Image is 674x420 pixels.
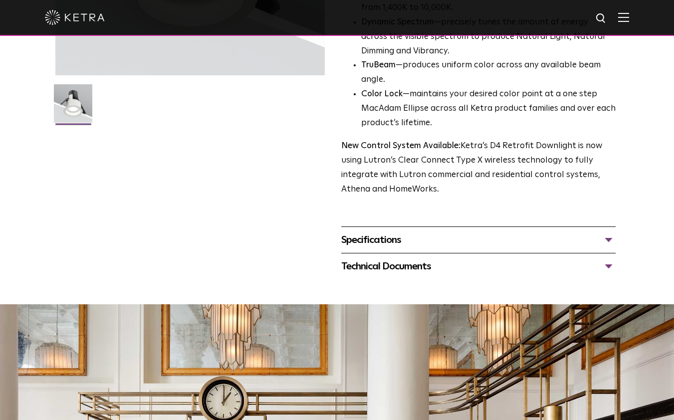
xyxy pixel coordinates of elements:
li: —maintains your desired color point at a one step MacAdam Ellipse across all Ketra product famili... [361,87,616,131]
img: D4R Retrofit Downlight [54,84,92,130]
strong: New Control System Available: [341,142,460,150]
p: Ketra’s D4 Retrofit Downlight is now using Lutron’s Clear Connect Type X wireless technology to f... [341,139,616,197]
img: search icon [595,12,608,25]
img: Hamburger%20Nav.svg [618,12,629,22]
strong: Color Lock [361,90,403,98]
div: Specifications [341,232,616,248]
img: ketra-logo-2019-white [45,10,105,25]
li: —produces uniform color across any available beam angle. [361,58,616,87]
li: —precisely tunes the amount of energy across the visible spectrum to produce Natural Light, Natur... [361,15,616,59]
div: Technical Documents [341,258,616,274]
strong: TruBeam [361,61,396,69]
